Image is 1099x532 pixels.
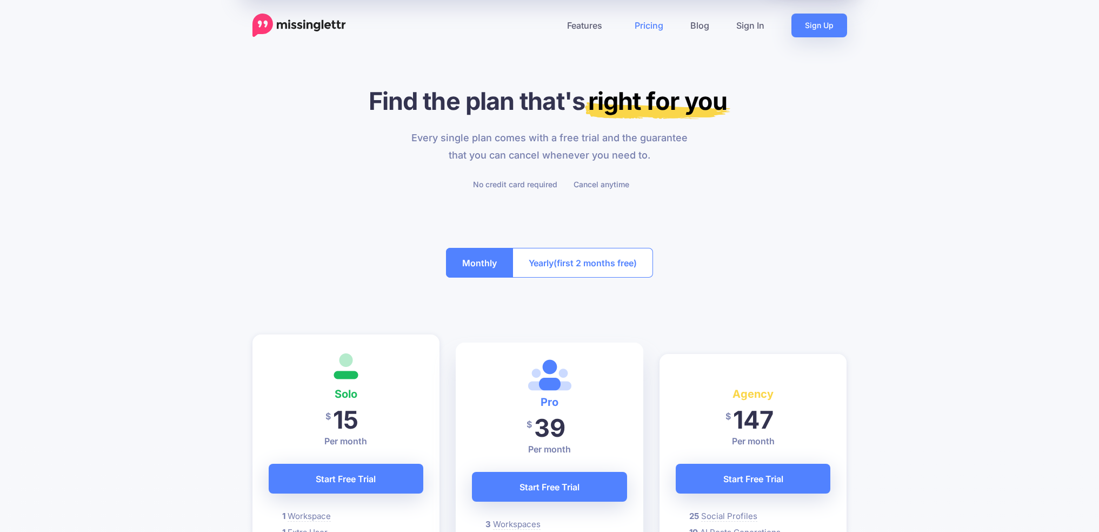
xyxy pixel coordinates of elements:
span: Workspaces [493,519,541,530]
span: $ [325,404,331,429]
li: A Workspace will usually be created for each Brand, Company or Client that you want to promote co... [472,518,627,531]
p: Every single plan comes with a free trial and the guarantee that you can cancel whenever you need... [405,129,694,164]
span: 39 [534,413,565,443]
span: Social Profiles [701,511,757,522]
h4: Solo [269,385,424,403]
span: (first 2 months free) [554,254,637,272]
p: Per month [269,435,424,448]
mark: right for you [585,86,730,119]
b: 3 [485,519,491,529]
span: 147 [733,405,774,435]
a: Start Free Trial [472,472,627,502]
a: Features [554,14,621,37]
button: Monthly [446,248,513,278]
li: No credit card required [470,178,557,191]
a: Start Free Trial [269,464,424,494]
a: Blog [677,14,723,37]
p: Per month [472,443,627,456]
button: Yearly(first 2 months free) [512,248,653,278]
span: 15 [333,405,358,435]
span: Workspace [288,511,331,522]
h1: Find the plan that's [252,86,847,116]
a: Sign In [723,14,778,37]
span: $ [725,404,731,429]
p: Per month [676,435,831,448]
li: A Workspace will usually be created for each Brand, Company or Client that you want to promote co... [269,510,424,523]
span: $ [527,412,532,437]
img: <i class='fas fa-heart margin-right'></i>Most Popular [528,359,571,391]
li: Cancel anytime [571,178,629,191]
a: Pricing [621,14,677,37]
li: Missinglettr currently works with Twitter, Facebook (Pages), Instagram, LinkedIn (Personal and Co... [676,510,831,523]
a: Sign Up [791,14,847,37]
a: Start Free Trial [676,464,831,494]
h4: Agency [676,385,831,403]
a: Home [252,14,346,37]
b: 1 [282,511,285,521]
b: 25 [689,511,699,521]
h4: Pro [472,393,627,411]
